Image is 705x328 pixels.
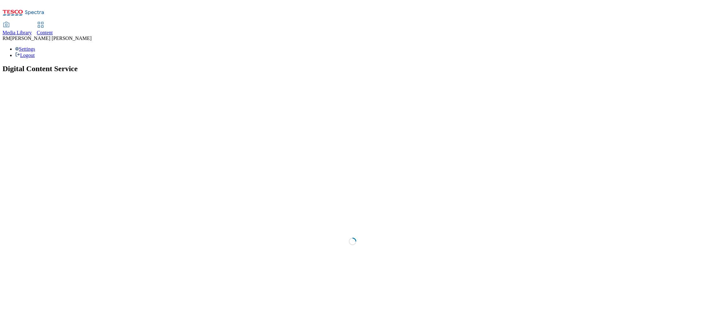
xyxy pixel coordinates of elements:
a: Logout [15,53,35,58]
span: Content [37,30,53,35]
span: RM [3,36,10,41]
span: Media Library [3,30,32,35]
a: Media Library [3,22,32,36]
h1: Digital Content Service [3,65,702,73]
a: Content [37,22,53,36]
a: Settings [15,46,35,52]
span: [PERSON_NAME] [PERSON_NAME] [10,36,92,41]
